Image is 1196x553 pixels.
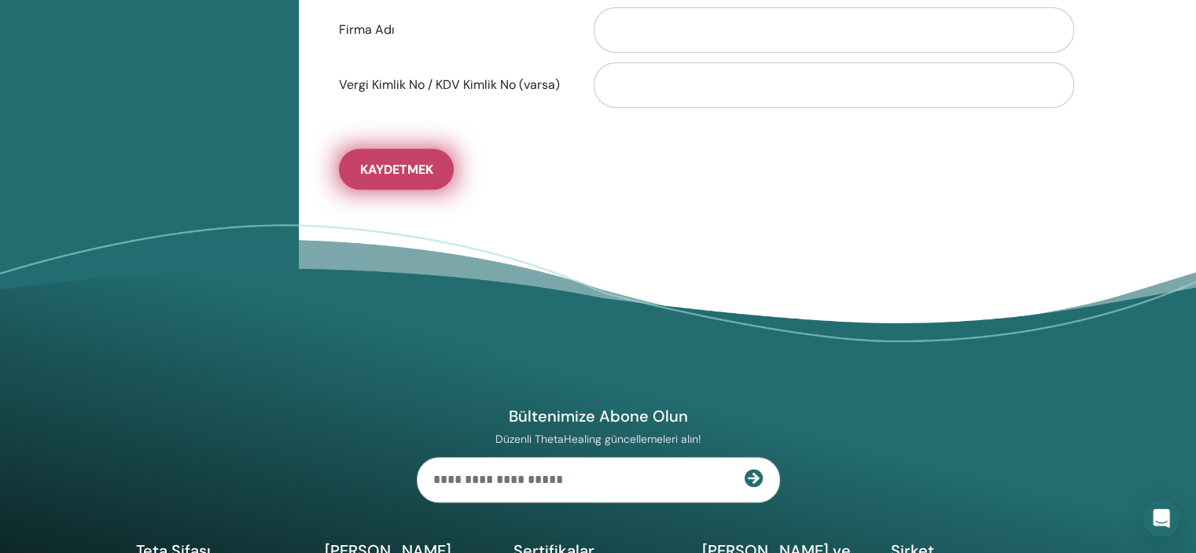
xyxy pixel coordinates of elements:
[339,76,560,93] font: Vergi Kimlik No / KDV Kimlik No (varsa)
[339,21,395,38] font: Firma Adı
[1143,500,1180,537] div: Intercom Messenger'ı açın
[509,406,688,426] font: Bültenimize Abone Olun
[360,161,433,178] font: Kaydetmek
[339,149,454,190] button: Kaydetmek
[495,432,701,446] font: Düzenli ThetaHealing güncellemeleri alın!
